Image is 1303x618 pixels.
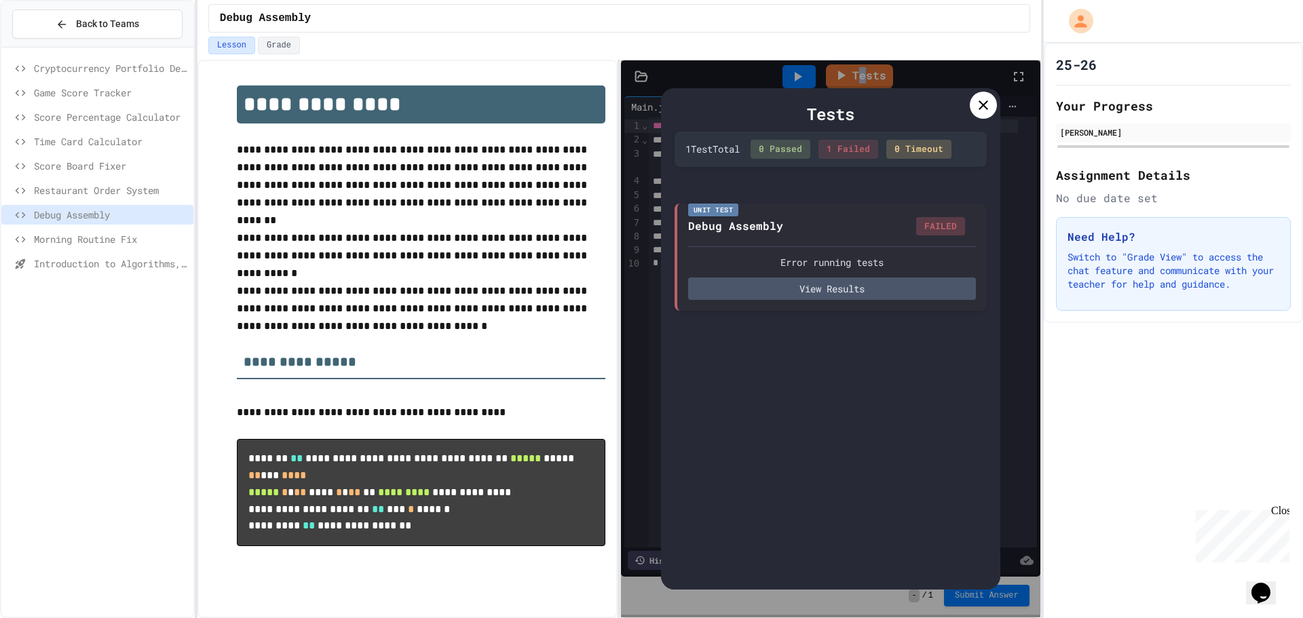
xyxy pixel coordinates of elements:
button: Back to Teams [12,9,183,39]
div: No due date set [1056,190,1291,206]
div: [PERSON_NAME] [1060,126,1287,138]
span: Back to Teams [76,17,139,31]
button: Grade [258,37,300,54]
div: Chat with us now!Close [5,5,94,86]
span: Debug Assembly [34,208,188,222]
span: Introduction to Algorithms, Programming, and Compilers [34,256,188,271]
span: Score Percentage Calculator [34,110,188,124]
span: Debug Assembly [220,10,311,26]
div: Debug Assembly [688,218,783,234]
div: 1 Test Total [685,142,740,156]
div: 0 Passed [751,140,810,159]
div: 1 Failed [818,140,878,159]
h3: Need Help? [1068,229,1279,245]
div: 0 Timeout [886,140,951,159]
span: Game Score Tracker [34,85,188,100]
button: Lesson [208,37,255,54]
h2: Your Progress [1056,96,1291,115]
button: View Results [688,277,976,300]
iframe: chat widget [1190,505,1289,562]
h2: Assignment Details [1056,166,1291,185]
span: Restaurant Order System [34,183,188,197]
div: Tests [675,102,987,126]
div: Unit Test [688,204,739,216]
iframe: chat widget [1246,564,1289,604]
div: FAILED [916,217,965,236]
h1: 25-26 [1056,55,1097,74]
div: Error running tests [688,255,976,269]
p: Switch to "Grade View" to access the chat feature and communicate with your teacher for help and ... [1068,250,1279,291]
span: Cryptocurrency Portfolio Debugger [34,61,188,75]
span: Time Card Calculator [34,134,188,149]
span: Score Board Fixer [34,159,188,173]
span: Morning Routine Fix [34,232,188,246]
div: My Account [1055,5,1097,37]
